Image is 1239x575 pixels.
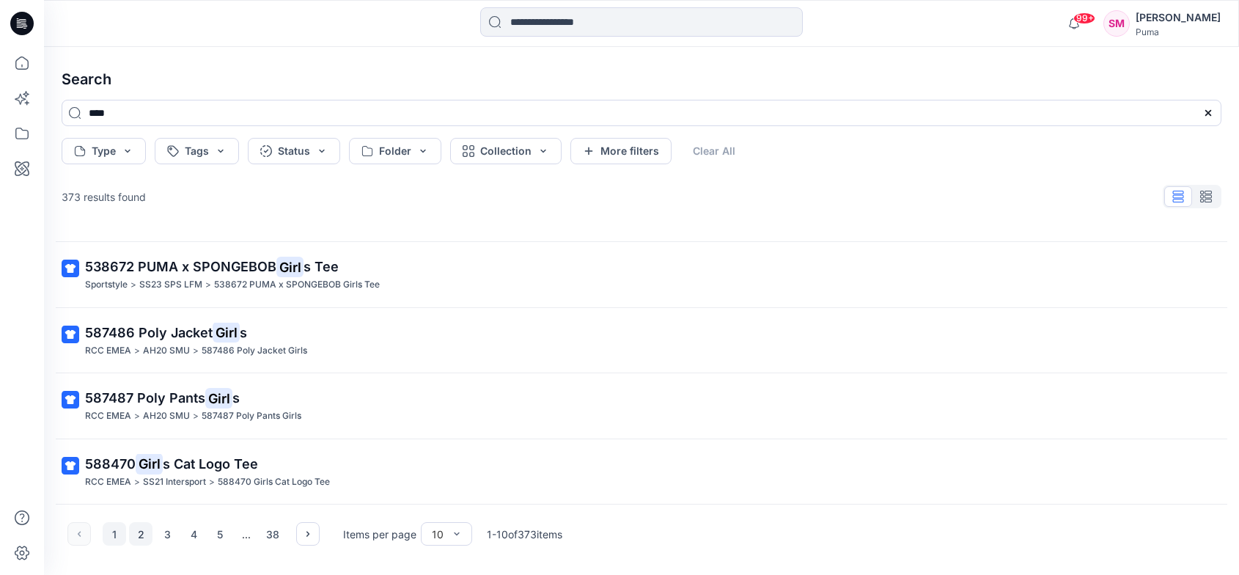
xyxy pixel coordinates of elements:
[235,522,258,546] div: ...
[209,475,215,490] p: >
[261,522,284,546] button: 38
[143,475,206,490] p: SS21 Intersport
[85,409,131,424] p: RCC EMEA
[139,277,202,293] p: SS23 SPS LFM
[450,138,562,164] button: Collection
[304,259,339,274] span: s Tee
[570,138,672,164] button: More filters
[103,522,126,546] button: 1
[85,277,128,293] p: Sportstyle
[432,527,444,542] div: 10
[143,343,190,359] p: AH20 SMU
[205,388,232,409] mark: Girl
[248,138,340,164] button: Status
[53,445,1230,499] a: 588470Girls Cat Logo TeeRCC EMEA>SS21 Intersport>588470 Girls Cat Logo Tee
[343,527,416,542] p: Items per page
[1136,9,1221,26] div: [PERSON_NAME]
[129,522,152,546] button: 2
[134,409,140,424] p: >
[193,343,199,359] p: >
[85,390,205,406] span: 587487 Poly Pants
[134,475,140,490] p: >
[85,259,276,274] span: 538672 PUMA x SPONGEBOB
[182,522,205,546] button: 4
[276,257,304,277] mark: Girl
[240,325,247,340] span: s
[62,189,146,205] p: 373 results found
[85,475,131,490] p: RCC EMEA
[53,314,1230,367] a: 587486 Poly JacketGirlsRCC EMEA>AH20 SMU>587486 Poly Jacket Girls
[349,138,441,164] button: Folder
[143,409,190,424] p: AH20 SMU
[163,456,258,472] span: s Cat Logo Tee
[208,522,232,546] button: 5
[130,277,136,293] p: >
[53,248,1230,301] a: 538672 PUMA x SPONGEBOBGirls TeeSportstyle>SS23 SPS LFM>538672 PUMA x SPONGEBOB Girls Tee
[85,325,213,340] span: 587486 Poly Jacket
[205,277,211,293] p: >
[232,390,240,406] span: s
[134,343,140,359] p: >
[85,456,136,472] span: 588470
[193,409,199,424] p: >
[50,59,1233,100] h4: Search
[214,277,380,293] p: 538672 PUMA x SPONGEBOB Girls Tee
[1073,12,1095,24] span: 99+
[155,522,179,546] button: 3
[213,322,240,343] mark: Girl
[62,138,146,164] button: Type
[53,379,1230,433] a: 587487 Poly PantsGirlsRCC EMEA>AH20 SMU>587487 Poly Pants Girls
[1136,26,1221,37] div: Puma
[202,409,301,424] p: 587487 Poly Pants Girls
[155,138,239,164] button: Tags
[136,453,163,474] mark: Girl
[487,527,562,542] p: 1 - 10 of 373 items
[85,343,131,359] p: RCC EMEA
[202,343,307,359] p: 587486 Poly Jacket Girls
[218,475,330,490] p: 588470 Girls Cat Logo Tee
[1103,10,1130,37] div: SM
